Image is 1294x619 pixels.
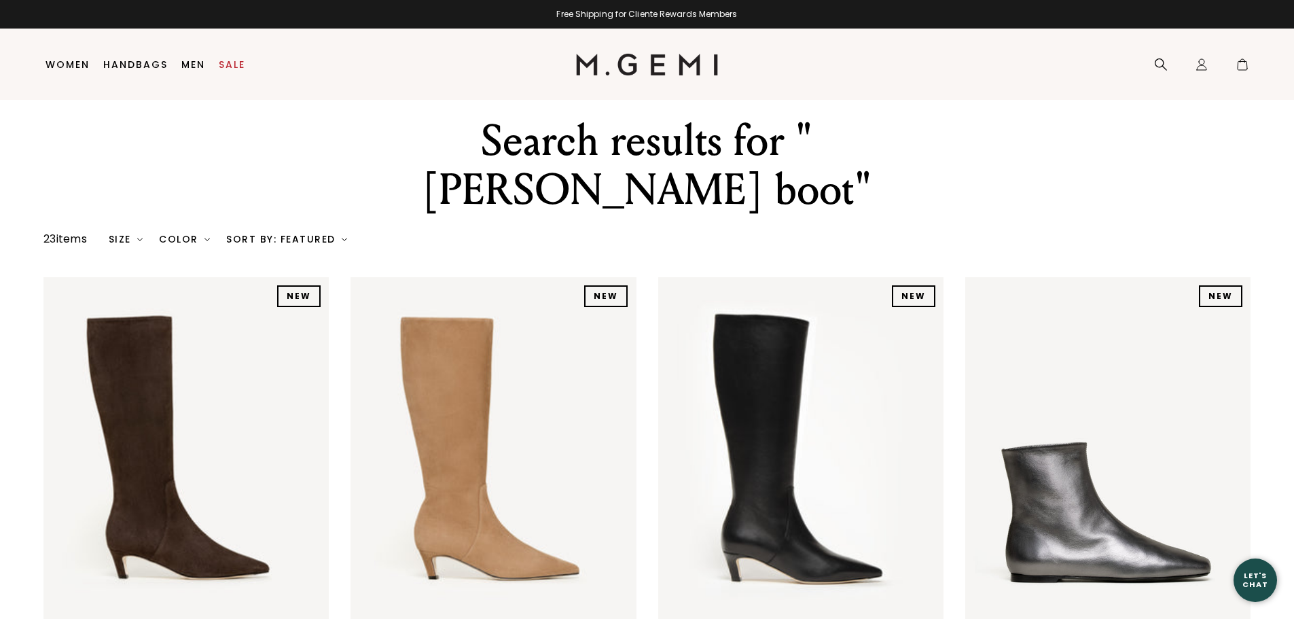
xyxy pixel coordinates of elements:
[584,285,628,307] div: NEW
[1199,285,1242,307] div: NEW
[204,236,210,242] img: chevron-down.svg
[412,117,883,215] div: Search results for "[PERSON_NAME] boot"
[46,59,90,70] a: Women
[1234,571,1277,588] div: Let's Chat
[103,59,168,70] a: Handbags
[109,234,143,245] div: Size
[181,59,205,70] a: Men
[342,236,347,242] img: chevron-down.svg
[219,59,245,70] a: Sale
[277,285,321,307] div: NEW
[892,285,935,307] div: NEW
[576,54,718,75] img: M.Gemi
[43,231,87,247] div: 23 items
[137,236,143,242] img: chevron-down.svg
[226,234,347,245] div: Sort By: Featured
[159,234,210,245] div: Color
